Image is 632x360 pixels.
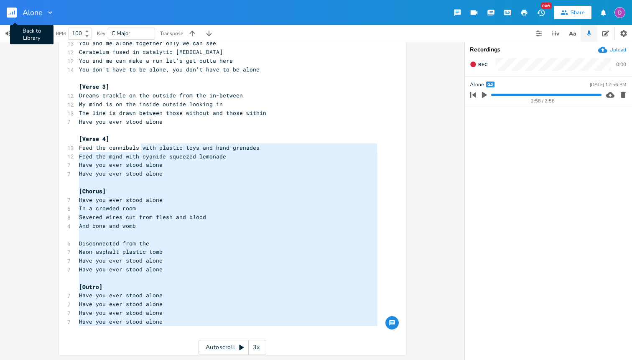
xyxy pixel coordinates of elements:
div: New [541,3,552,9]
button: Rec [466,58,491,71]
span: [Chorus] [79,187,106,195]
span: Disconnected from the [79,240,149,247]
span: You don't have to be alone, you don't have to be alone [79,66,260,73]
div: 3x [249,340,264,355]
span: The line is drawn between those without and those within [79,109,266,117]
span: Feed the mind with cyanide squeezed lemonade [79,153,226,160]
button: Upload [598,45,626,54]
span: Have you ever stood alone [79,118,163,125]
div: Upload [609,46,626,53]
span: Have you ever stood alone [79,170,163,177]
span: And bone and womb [79,222,136,230]
div: Recordings [470,47,627,53]
span: Have you ever stood alone [79,257,163,264]
button: New [533,5,549,20]
div: BPM [56,31,66,36]
span: My mind is on the inside outside looking in [79,100,223,108]
span: [Verse 4] [79,135,109,143]
span: Have you ever stood alone [79,266,163,273]
span: Have you ever stood alone [79,161,163,169]
span: Have you ever stood alone [79,196,163,204]
span: You and me alone together only we can see [79,39,216,47]
span: C Major [112,30,130,37]
span: [Outro] [79,283,102,291]
span: Dreams crackle on the outside from the in-between [79,92,243,99]
span: Alone [23,9,43,16]
div: 0:00 [616,62,626,67]
span: Severed wires cut from flesh and blood [79,213,206,221]
span: Neon asphalt plastic tomb [79,248,163,255]
span: [Verse 3] [79,83,109,90]
span: Cerabelum fused in catalytic [MEDICAL_DATA] [79,48,223,56]
div: Key [97,31,105,36]
div: Transpose [160,31,183,36]
span: In a crowded room [79,204,136,212]
button: Share [554,6,591,19]
span: Have you ever stood alone [79,300,163,308]
div: Autoscroll [199,340,266,355]
div: 2:58 / 2:58 [484,99,601,103]
span: Have you ever stood alone [79,318,163,325]
span: Have you ever stood alone [79,309,163,317]
img: Dylan [614,7,625,18]
span: You and me can make a run let's get outta here [79,57,233,64]
span: Rec [478,61,487,68]
span: Have you ever stood alone [79,291,163,299]
div: Share [571,9,585,16]
button: Back to Library [7,3,23,23]
span: Alone [470,81,484,89]
div: [DATE] 12:56 PM [590,82,626,87]
span: Feed the cannibals with plastic toys and hand grenades [79,144,260,151]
